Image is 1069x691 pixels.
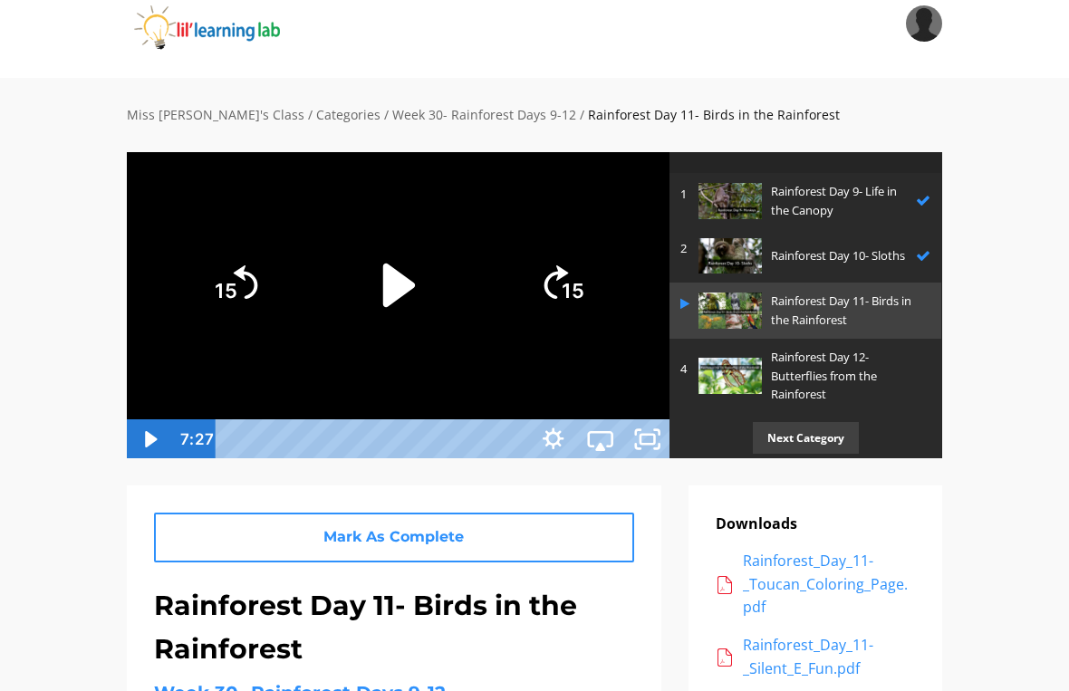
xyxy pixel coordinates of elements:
[743,634,915,680] div: Rainforest_Day_11-_Silent_E_Fun.pdf
[316,106,380,123] a: Categories
[154,513,634,562] a: Mark As Complete
[336,223,461,348] button: Play Video
[771,246,907,265] p: Rainforest Day 10- Sloths
[716,513,915,536] p: Downloads
[518,242,605,329] button: Skip ahead 15 seconds
[680,360,689,379] p: 4
[753,422,859,454] p: Next Category
[669,283,941,339] a: Rainforest Day 11- Birds in the Rainforest
[384,105,389,125] div: /
[392,106,576,123] a: Week 30- Rainforest Days 9-12
[771,348,921,404] p: Rainforest Day 12- Butterflies from the Rainforest
[680,239,689,258] p: 2
[308,105,313,125] div: /
[716,550,915,619] a: Rainforest_Day_11-_Toucan_Coloring_Page.pdf
[127,5,333,51] img: iJObvVIsTmeLBah9dr2P_logo_360x80.png
[698,238,762,274] img: q8yN043NSpqViqxLV5vM_26AB8CE0-0070-4620-B69E-2D63F9355517.jpeg
[698,358,762,393] img: Sv0mgfkJRq67JOfCiCh0_2C2BA80B-1837-4A49-8D50-CAA855DD4DFB.jpeg
[562,280,584,303] tspan: 15
[716,576,734,594] img: acrobat.png
[680,185,689,204] p: 1
[588,105,840,125] div: Rainforest Day 11- Birds in the Rainforest
[215,280,237,303] tspan: 15
[576,419,623,459] button: Airplay
[716,634,915,680] a: Rainforest_Day_11-_Silent_E_Fun.pdf
[669,229,941,283] a: 2 Rainforest Day 10- Sloths
[669,173,941,229] a: 1 Rainforest Day 9- Life in the Canopy
[906,5,942,42] img: 7d0b3d1d4d883f76e30714d3632abb93
[743,550,915,619] div: Rainforest_Day_11-_Toucan_Coloring_Page.pdf
[233,419,517,459] div: Playbar
[669,339,941,413] a: 4 Rainforest Day 12- Butterflies from the Rainforest
[529,419,576,459] button: Show settings menu
[623,419,670,459] button: Unfullscreen
[154,584,634,671] h1: Rainforest Day 11- Birds in the Rainforest
[698,183,762,218] img: JhIjkuPzQt6JuEzTFp49_A7CECA75-43F1-4B55-A0D9-72BA867B7E4E.jpeg
[716,648,734,667] img: acrobat.png
[127,106,304,123] a: Miss [PERSON_NAME]'s Class
[191,242,278,329] button: Skip back 15 seconds
[580,105,584,125] div: /
[698,293,762,328] img: yMepR5K5SKSoJ2Kh7xbx_35BF4C1F-5ECB-4CFB-95A7-02E57BC9F209.jpeg
[126,419,173,459] button: Play Video
[771,182,907,220] p: Rainforest Day 9- Life in the Canopy
[771,292,921,330] p: Rainforest Day 11- Birds in the Rainforest
[669,413,941,463] a: Next Category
